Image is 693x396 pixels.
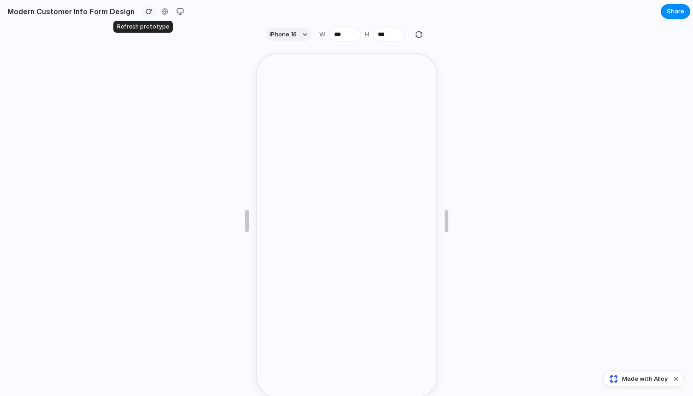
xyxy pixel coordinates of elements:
span: Share [667,7,684,16]
label: H [365,30,369,39]
label: W [319,30,325,39]
button: iPhone 16 [266,28,311,41]
span: iPhone 16 [270,30,297,39]
h2: Modern Customer Info Form Design [4,6,135,17]
button: Share [661,4,690,19]
div: Refresh prototype [113,21,173,33]
button: Dismiss watermark [670,373,681,384]
span: Made with Alloy [622,374,668,384]
a: Made with Alloy [604,374,669,384]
